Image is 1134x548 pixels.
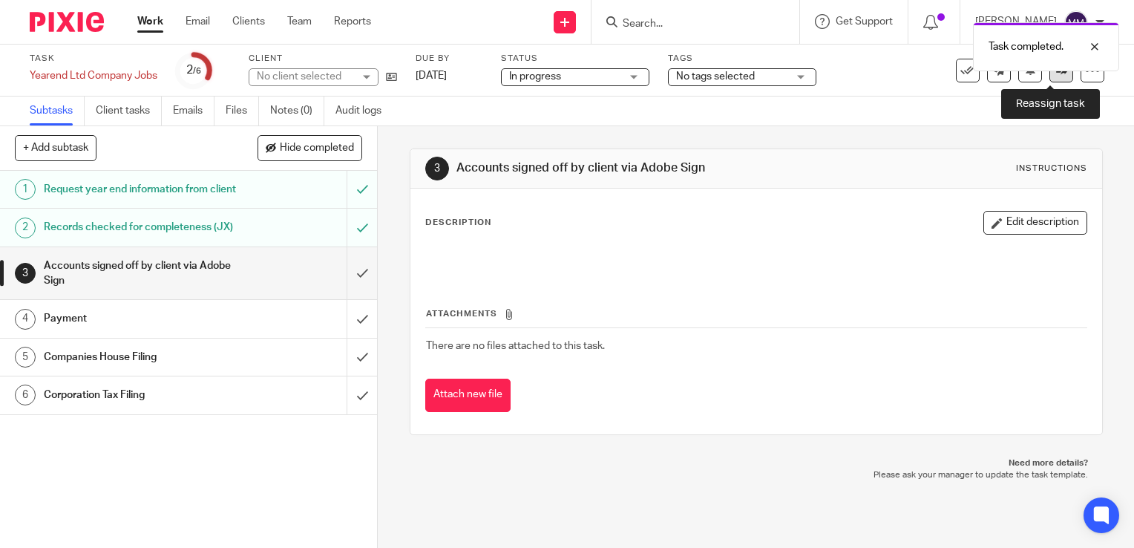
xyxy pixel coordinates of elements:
[44,384,236,406] h1: Corporation Tax Filing
[257,69,353,84] div: No client selected
[44,178,236,200] h1: Request year end information from client
[226,97,259,125] a: Files
[44,346,236,368] h1: Companies House Filing
[249,53,397,65] label: Client
[30,53,157,65] label: Task
[426,310,497,318] span: Attachments
[30,97,85,125] a: Subtasks
[1016,163,1087,174] div: Instructions
[30,68,157,83] div: Yearend Ltd Company Jobs
[425,457,1088,469] p: Need more details?
[137,14,163,29] a: Work
[44,307,236,330] h1: Payment
[44,255,236,293] h1: Accounts signed off by client via Adobe Sign
[44,216,236,238] h1: Records checked for completeness (JX)
[186,14,210,29] a: Email
[258,135,362,160] button: Hide completed
[416,53,482,65] label: Due by
[989,39,1063,54] p: Task completed.
[983,211,1087,235] button: Edit description
[15,135,96,160] button: + Add subtask
[186,62,201,79] div: 2
[96,97,162,125] a: Client tasks
[232,14,265,29] a: Clients
[1064,10,1088,34] img: svg%3E
[15,218,36,238] div: 2
[334,14,371,29] a: Reports
[509,71,561,82] span: In progress
[425,157,449,180] div: 3
[425,379,511,412] button: Attach new file
[15,385,36,405] div: 6
[426,341,605,351] span: There are no files attached to this task.
[193,67,201,75] small: /6
[15,179,36,200] div: 1
[425,217,491,229] p: Description
[416,71,447,81] span: [DATE]
[15,347,36,368] div: 5
[15,263,36,284] div: 3
[501,53,649,65] label: Status
[287,14,312,29] a: Team
[335,97,393,125] a: Audit logs
[173,97,214,125] a: Emails
[270,97,324,125] a: Notes (0)
[425,469,1088,481] p: Please ask your manager to update the task template.
[456,160,787,176] h1: Accounts signed off by client via Adobe Sign
[280,143,354,154] span: Hide completed
[676,71,755,82] span: No tags selected
[15,309,36,330] div: 4
[30,12,104,32] img: Pixie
